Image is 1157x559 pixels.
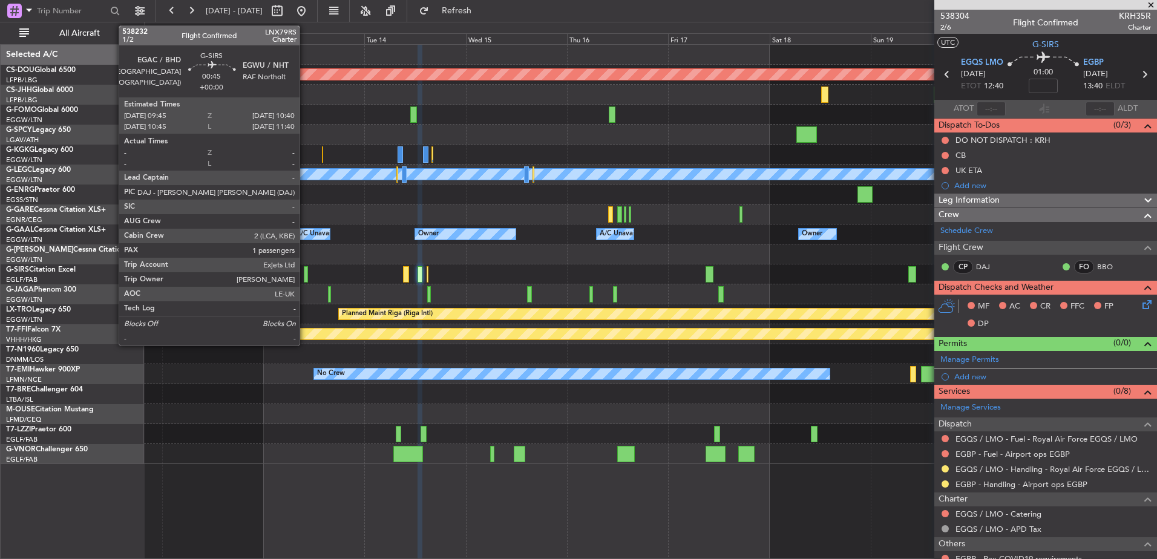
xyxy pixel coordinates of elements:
span: CS-JHH [6,87,32,94]
a: G-FOMOGlobal 6000 [6,106,78,114]
span: MF [978,301,989,313]
a: EGQS / LMO - APD Tax [955,524,1041,534]
div: FO [1074,260,1094,273]
a: G-ENRGPraetor 600 [6,186,75,194]
span: G-SIRS [1032,38,1059,51]
span: T7-LZZI [6,426,31,433]
a: LFPB/LBG [6,96,38,105]
a: EGLF/FAB [6,455,38,464]
a: EGBP - Fuel - Airport ops EGBP [955,449,1070,459]
a: T7-EMIHawker 900XP [6,366,80,373]
span: All Aircraft [31,29,128,38]
span: [DATE] [1083,68,1108,80]
a: T7-LZZIPraetor 600 [6,426,71,433]
a: M-OUSECitation Mustang [6,406,94,413]
div: Sun 19 [871,33,972,44]
a: EGQS / LMO - Fuel - Royal Air Force EGQS / LMO [955,434,1138,444]
a: CS-JHHGlobal 6000 [6,87,73,94]
div: Mon 13 [263,33,364,44]
div: Tue 14 [364,33,465,44]
a: G-[PERSON_NAME]Cessna Citation XLS [6,246,140,253]
div: Thu 16 [567,33,668,44]
span: LX-TRO [6,306,32,313]
span: Dispatch To-Dos [939,119,1000,132]
a: EGQS / LMO - Catering [955,509,1041,519]
span: EGBP [1083,57,1104,69]
span: G-SPCY [6,126,32,134]
a: T7-N1960Legacy 650 [6,346,79,353]
span: ATOT [954,103,974,115]
a: T7-FFIFalcon 7X [6,326,61,333]
a: DNMM/LOS [6,355,44,364]
span: 01:00 [1034,67,1053,79]
span: Dispatch [939,417,972,431]
div: Owner [418,225,439,243]
a: DAJ [976,261,1003,272]
div: Flight Confirmed [1013,16,1078,29]
div: Owner [802,225,822,243]
span: (0/3) [1113,119,1131,131]
a: EGGW/LTN [6,255,42,264]
a: G-JAGAPhenom 300 [6,286,76,293]
a: G-LEGCLegacy 600 [6,166,71,174]
a: EGNR/CEG [6,215,42,224]
span: Permits [939,337,967,351]
span: G-SIRS [6,266,29,273]
a: LFPB/LBG [6,76,38,85]
a: VHHH/HKG [6,335,42,344]
span: ETOT [961,80,981,93]
div: Add new [954,180,1151,191]
span: G-VNOR [6,446,36,453]
span: (0/8) [1113,385,1131,397]
div: UK ETA [955,165,982,175]
a: EGLF/FAB [6,275,38,284]
a: G-GAALCessna Citation XLS+ [6,226,106,234]
span: (0/0) [1113,336,1131,349]
span: G-ENRG [6,186,34,194]
span: ALDT [1118,103,1138,115]
div: Sun 12 [162,33,263,44]
a: LTBA/ISL [6,395,33,404]
a: EGLF/FAB [6,435,38,444]
a: EGGW/LTN [6,315,42,324]
div: [DATE] [146,24,167,34]
span: FP [1104,301,1113,313]
a: EGGW/LTN [6,175,42,185]
div: CP [953,260,973,273]
div: CB [955,150,966,160]
span: CS-DOU [6,67,34,74]
span: Others [939,537,965,551]
a: EGGW/LTN [6,295,42,304]
span: M-OUSE [6,406,35,413]
a: Manage Permits [940,354,999,366]
span: KRH35R [1119,10,1151,22]
a: LFMN/NCE [6,375,42,384]
span: G-LEGC [6,166,32,174]
span: G-FOMO [6,106,37,114]
a: LFMD/CEQ [6,415,41,424]
span: CR [1040,301,1050,313]
div: DO NOT DISPATCH : KRH [955,135,1050,145]
span: T7-EMI [6,366,30,373]
div: Planned Maint Riga (Riga Intl) [342,305,433,323]
span: Refresh [431,7,482,15]
span: Services [939,385,970,399]
span: Charter [939,492,968,506]
button: UTC [937,37,959,48]
a: EGBP - Handling - Airport ops EGBP [955,479,1087,489]
a: G-KGKGLegacy 600 [6,146,73,154]
span: [DATE] - [DATE] [206,5,263,16]
a: LX-TROLegacy 650 [6,306,71,313]
a: Manage Services [940,402,1001,414]
span: T7-BRE [6,386,31,393]
a: LGAV/ATH [6,136,39,145]
span: G-JAGA [6,286,34,293]
span: T7-FFI [6,326,27,333]
a: T7-BREChallenger 604 [6,386,83,393]
a: G-SPCYLegacy 650 [6,126,71,134]
span: EGQS LMO [961,57,1003,69]
a: EGGW/LTN [6,235,42,244]
div: No Crew [317,365,345,383]
span: Dispatch Checks and Weather [939,281,1054,295]
a: EGGW/LTN [6,155,42,165]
